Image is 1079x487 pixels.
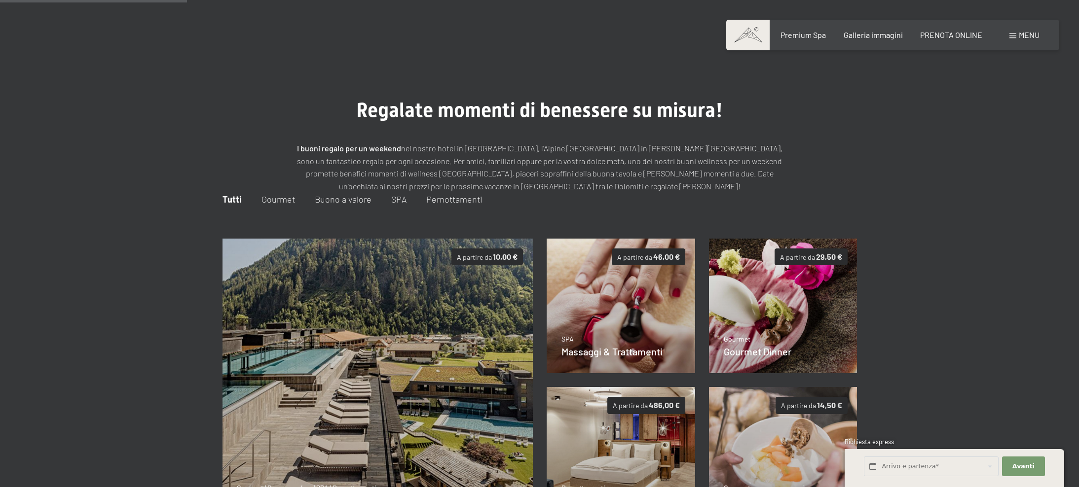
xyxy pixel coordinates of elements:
[293,142,786,192] p: nel nostro hotel in [GEOGRAPHIC_DATA], l’Alpine [GEOGRAPHIC_DATA] in [PERSON_NAME][GEOGRAPHIC_DAT...
[1019,30,1040,39] span: Menu
[297,143,401,153] strong: I buoni regalo per un weekend
[845,438,894,446] span: Richiesta express
[1012,462,1035,471] span: Avanti
[356,99,723,122] span: Regalate momenti di benessere su misura!
[920,30,982,39] a: PRENOTA ONLINE
[781,30,826,39] a: Premium Spa
[844,30,903,39] a: Galleria immagini
[1002,456,1044,477] button: Avanti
